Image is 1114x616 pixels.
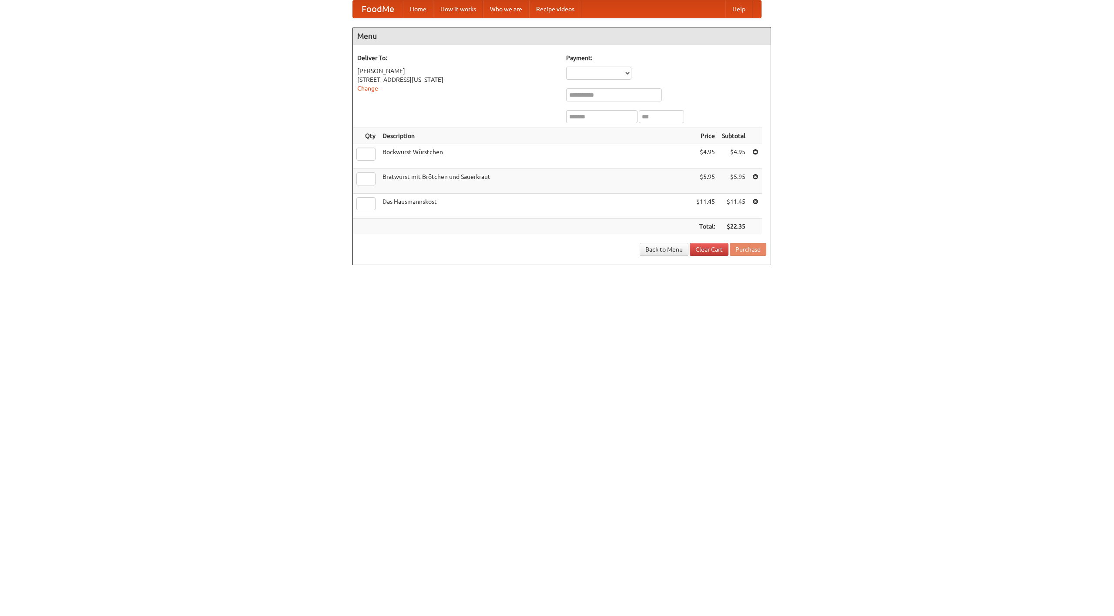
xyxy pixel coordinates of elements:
[379,194,693,219] td: Das Hausmannskost
[529,0,581,18] a: Recipe videos
[379,169,693,194] td: Bratwurst mit Brötchen und Sauerkraut
[353,128,379,144] th: Qty
[566,54,766,62] h5: Payment:
[433,0,483,18] a: How it works
[357,54,557,62] h5: Deliver To:
[403,0,433,18] a: Home
[693,144,718,169] td: $4.95
[693,169,718,194] td: $5.95
[718,194,749,219] td: $11.45
[379,128,693,144] th: Description
[353,27,771,45] h4: Menu
[693,128,718,144] th: Price
[357,67,557,75] div: [PERSON_NAME]
[718,219,749,235] th: $22.35
[640,243,688,256] a: Back to Menu
[483,0,529,18] a: Who we are
[693,194,718,219] td: $11.45
[379,144,693,169] td: Bockwurst Würstchen
[690,243,728,256] a: Clear Cart
[357,75,557,84] div: [STREET_ADDRESS][US_STATE]
[718,144,749,169] td: $4.95
[718,128,749,144] th: Subtotal
[718,169,749,194] td: $5.95
[353,0,403,18] a: FoodMe
[725,0,752,18] a: Help
[730,243,766,256] button: Purchase
[357,85,378,92] a: Change
[693,219,718,235] th: Total:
